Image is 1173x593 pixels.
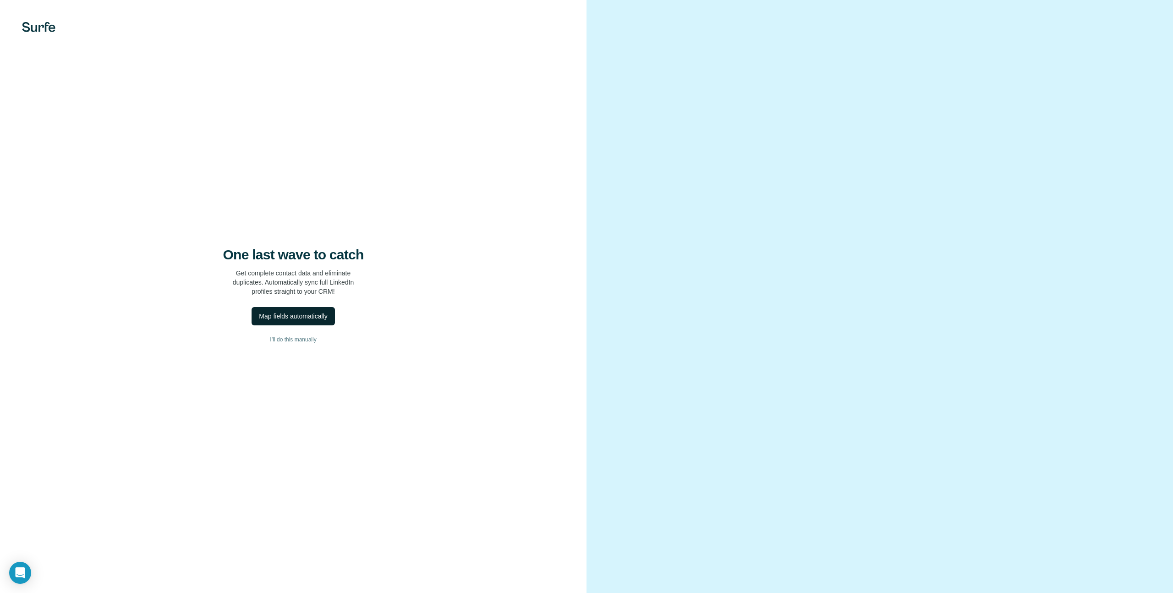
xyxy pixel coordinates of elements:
button: Map fields automatically [252,307,334,325]
h4: One last wave to catch [223,247,364,263]
div: Open Intercom Messenger [9,562,31,584]
div: Map fields automatically [259,312,327,321]
img: Surfe's logo [22,22,55,32]
span: I’ll do this manually [270,335,316,344]
button: I’ll do this manually [18,333,568,346]
p: Get complete contact data and eliminate duplicates. Automatically sync full LinkedIn profiles str... [233,269,354,296]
